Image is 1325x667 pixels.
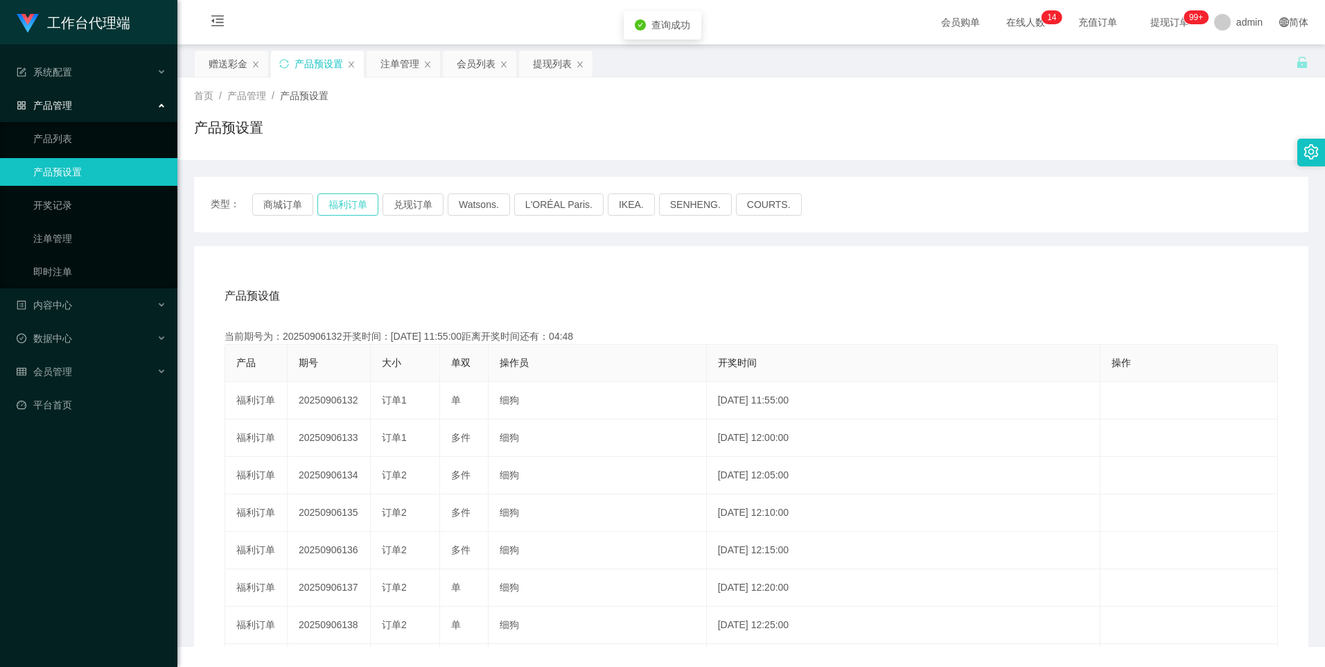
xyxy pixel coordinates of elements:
td: 细狗 [489,569,707,607]
a: 产品预设置 [33,158,166,186]
span: 订单2 [382,469,407,480]
span: 多件 [451,432,471,443]
span: 产品管理 [17,100,72,111]
div: 注单管理 [380,51,419,77]
td: 20250906134 [288,457,371,494]
span: 产品预设值 [225,288,280,304]
a: 注单管理 [33,225,166,252]
h1: 产品预设置 [194,117,263,138]
span: 会员管理 [17,366,72,377]
button: IKEA. [608,193,655,216]
span: 订单2 [382,507,407,518]
td: 20250906138 [288,607,371,644]
div: 提现列表 [533,51,572,77]
i: 图标: close [423,60,432,69]
span: 多件 [451,544,471,555]
td: 福利订单 [225,532,288,569]
span: 多件 [451,469,471,480]
span: 单 [451,619,461,630]
i: 图标: unlock [1296,56,1308,69]
td: [DATE] 12:25:00 [707,607,1100,644]
button: 福利订单 [317,193,378,216]
td: 20250906137 [288,569,371,607]
span: / [219,90,222,101]
i: 图标: close [500,60,508,69]
span: 订单2 [382,619,407,630]
td: 细狗 [489,457,707,494]
td: 20250906133 [288,419,371,457]
i: 图标: menu-fold [194,1,241,45]
div: 2021 [188,616,1314,630]
td: [DATE] 12:05:00 [707,457,1100,494]
i: 图标: sync [279,59,289,69]
td: 20250906135 [288,494,371,532]
i: icon: check-circle [635,19,646,31]
i: 图标: global [1279,17,1289,27]
span: 开奖时间 [718,357,757,368]
span: 类型： [211,193,252,216]
span: 大小 [382,357,401,368]
span: 内容中心 [17,300,72,311]
i: 图标: form [17,67,26,77]
span: 单 [451,395,461,406]
div: 赠送彩金 [209,51,247,77]
i: 图标: profile [17,300,26,310]
td: 细狗 [489,532,707,569]
td: 福利订单 [225,607,288,644]
span: 多件 [451,507,471,518]
span: 产品 [236,357,256,368]
button: L'ORÉAL Paris. [514,193,604,216]
i: 图标: appstore-o [17,101,26,110]
sup: 1088 [1184,10,1209,24]
button: 兑现订单 [383,193,444,216]
td: [DATE] 11:55:00 [707,382,1100,419]
td: 细狗 [489,607,707,644]
span: 订单2 [382,544,407,555]
h1: 工作台代理端 [47,1,130,45]
span: 在线人数 [999,17,1052,27]
span: 操作员 [500,357,529,368]
div: 会员列表 [457,51,495,77]
button: Watsons. [448,193,510,216]
span: 操作 [1112,357,1131,368]
sup: 14 [1042,10,1062,24]
td: 福利订单 [225,569,288,607]
i: 图标: close [252,60,260,69]
span: 订单2 [382,582,407,593]
td: 福利订单 [225,494,288,532]
i: 图标: close [576,60,584,69]
a: 开奖记录 [33,191,166,219]
button: 商城订单 [252,193,313,216]
td: [DATE] 12:10:00 [707,494,1100,532]
span: 数据中心 [17,333,72,344]
td: 细狗 [489,419,707,457]
a: 产品列表 [33,125,166,153]
span: 查询成功 [651,19,690,31]
p: 4 [1052,10,1057,24]
td: 20250906132 [288,382,371,419]
a: 工作台代理端 [17,17,130,28]
span: 订单1 [382,395,407,406]
span: 系统配置 [17,67,72,78]
span: 单 [451,582,461,593]
td: [DATE] 12:20:00 [707,569,1100,607]
span: 单双 [451,357,471,368]
td: 福利订单 [225,457,288,494]
span: 产品预设置 [280,90,328,101]
a: 图标: dashboard平台首页 [17,391,166,419]
td: [DATE] 12:00:00 [707,419,1100,457]
i: 图标: check-circle-o [17,333,26,343]
span: 订单1 [382,432,407,443]
td: 福利订单 [225,419,288,457]
td: 细狗 [489,494,707,532]
img: logo.9652507e.png [17,14,39,33]
i: 图标: table [17,367,26,376]
td: 福利订单 [225,382,288,419]
td: 细狗 [489,382,707,419]
span: 期号 [299,357,318,368]
button: SENHENG. [659,193,732,216]
button: COURTS. [736,193,802,216]
span: / [272,90,274,101]
a: 即时注单 [33,258,166,286]
p: 1 [1047,10,1052,24]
